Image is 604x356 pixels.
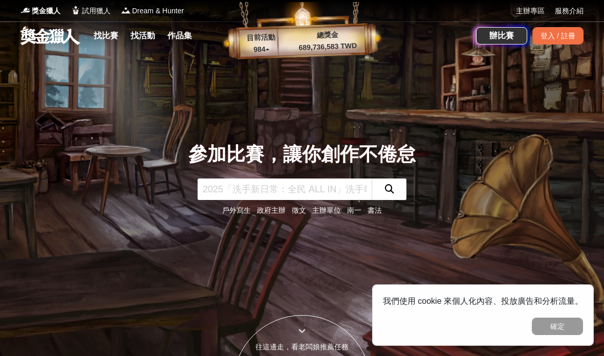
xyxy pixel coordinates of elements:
[188,140,416,169] div: 參加比賽，讓你創作不倦怠
[126,29,159,43] a: 找活動
[20,6,60,16] a: Logo獎金獵人
[32,6,60,16] span: 獎金獵人
[222,206,251,214] a: 戶外寫生
[476,27,527,44] a: 辦比賽
[555,6,584,16] a: 服務介紹
[163,29,196,43] a: 作品集
[241,43,282,56] p: 984 ▴
[292,206,306,214] a: 徵文
[240,32,282,44] p: 目前活動
[516,6,545,16] a: 主辦專區
[233,342,371,352] div: 往這邊走，看老闆娘推薦任務
[347,206,361,214] a: 南一
[198,179,372,200] input: 2025「洗手新日常：全民 ALL IN」洗手歌全台徵選
[121,6,184,16] a: LogoDream & Hunter
[71,5,81,15] img: Logo
[121,5,131,15] img: Logo
[282,40,374,54] p: 689,736,583 TWD
[132,6,184,16] span: Dream & Hunter
[312,206,341,214] a: 主辦單位
[82,6,111,16] span: 試用獵人
[532,27,584,44] div: 登入 / 註冊
[257,206,286,214] a: 政府主辦
[368,206,382,214] a: 書法
[90,29,122,43] a: 找比賽
[281,28,374,42] p: 總獎金
[20,5,31,15] img: Logo
[71,6,111,16] a: Logo試用獵人
[532,318,583,335] button: 確定
[383,297,583,305] span: 我們使用 cookie 來個人化內容、投放廣告和分析流量。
